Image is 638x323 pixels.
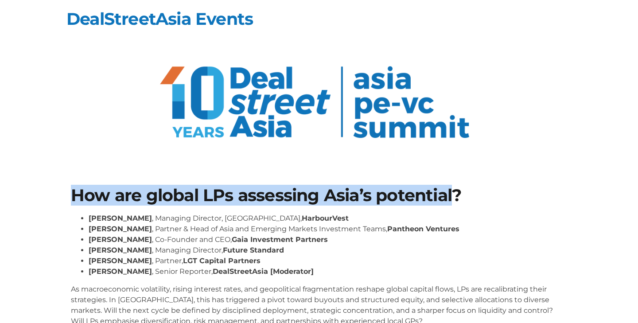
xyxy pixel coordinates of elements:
[89,235,152,244] strong: [PERSON_NAME]
[89,234,567,245] li: , Co-Founder and CEO,
[89,213,567,224] li: , Managing Director, [GEOGRAPHIC_DATA],
[232,235,328,244] strong: Gaia Investment Partners
[387,225,459,233] strong: Pantheon Ventures
[89,246,152,254] strong: [PERSON_NAME]
[89,224,567,234] li: , Partner & Head of Asia and Emerging Markets Investment Teams,
[89,266,567,277] li: , Senior Reporter,
[66,8,253,29] a: DealStreetAsia Events
[89,225,152,233] strong: [PERSON_NAME]
[302,214,349,222] strong: HarbourVest
[89,256,567,266] li: , Partner,
[89,267,152,276] strong: [PERSON_NAME]
[213,267,314,276] strong: DealStreetAsia [Moderator]
[89,257,152,265] strong: [PERSON_NAME]
[89,245,567,256] li: , Managing Director,
[89,214,152,222] strong: [PERSON_NAME]
[71,187,567,204] h1: How are global LPs assessing Asia’s potential?
[183,257,261,265] strong: LGT Capital Partners
[223,246,284,254] strong: Future Standard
